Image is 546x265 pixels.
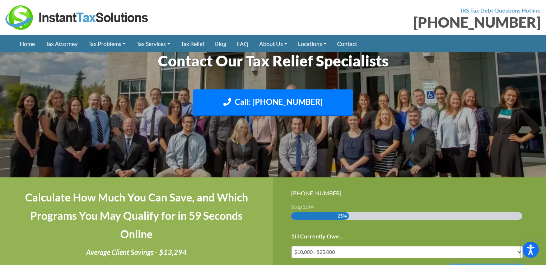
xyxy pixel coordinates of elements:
a: Tax Relief [176,35,210,52]
span: 1 [302,203,305,210]
span: 4 [311,203,314,210]
i: Average Client Savings - $13,294 [86,248,187,256]
img: Instant Tax Solutions Logo [5,5,149,30]
a: Blog [210,35,232,52]
strong: IRS Tax Debt Questions Hotline [461,7,541,14]
div: [PHONE_NUMBER] [291,188,528,198]
a: Contact [332,35,363,52]
a: Call: [PHONE_NUMBER] [193,89,353,116]
a: Tax Attorney [40,35,83,52]
h1: Contact Our Tax Relief Specialists [74,50,472,71]
h4: Calculate How Much You Can Save, and Which Programs You May Qualify for in 59 Seconds Online [18,188,255,243]
h3: Step of [291,204,528,209]
a: Tax Services [131,35,176,52]
span: 25% [338,212,347,220]
a: Home [14,35,40,52]
a: About Us [254,35,293,52]
a: Instant Tax Solutions Logo [5,13,149,20]
label: 1) I Currently Owe... [291,233,344,240]
a: Locations [293,35,332,52]
div: [PHONE_NUMBER] [279,15,541,29]
a: Tax Problems [83,35,131,52]
a: FAQ [232,35,254,52]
